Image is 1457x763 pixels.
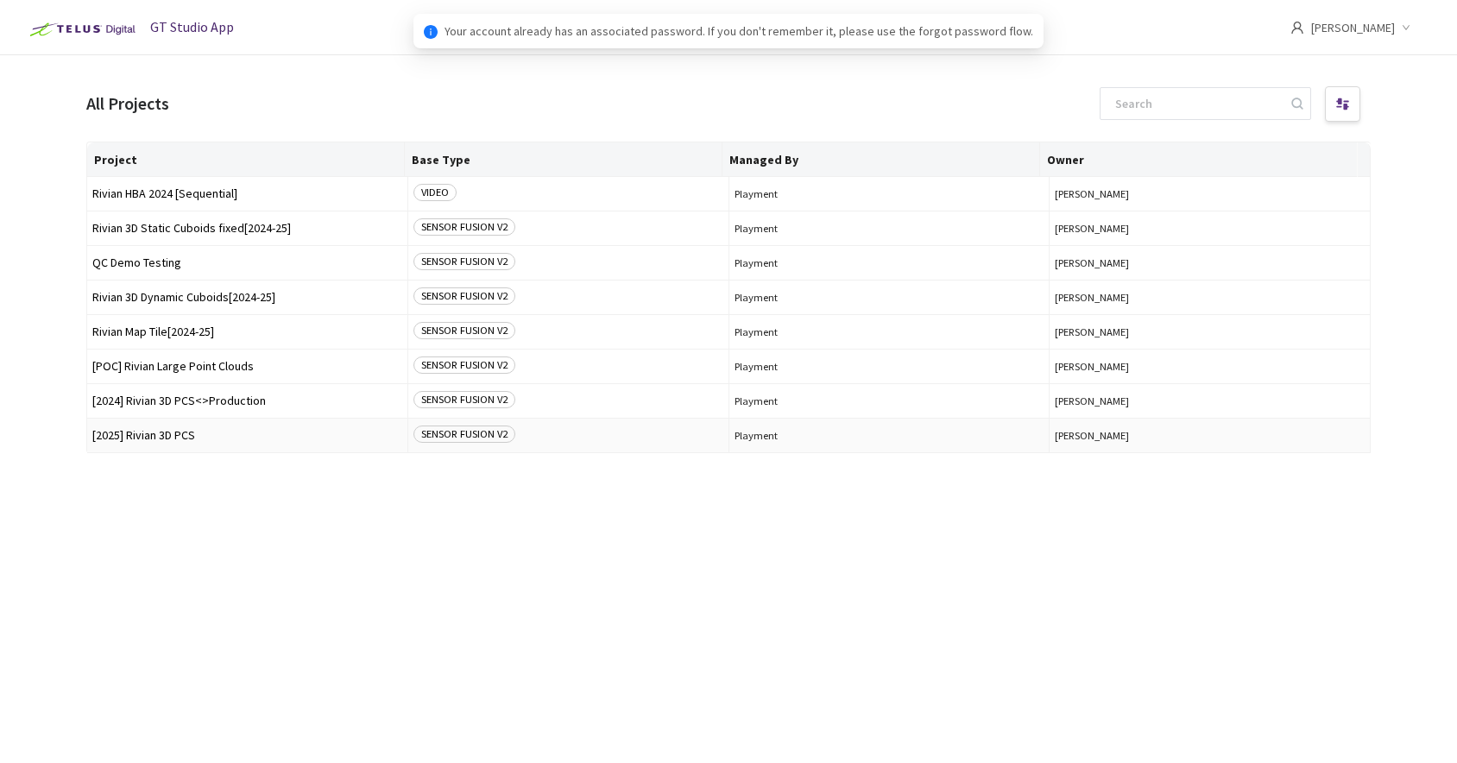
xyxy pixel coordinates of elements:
[1402,23,1410,32] span: down
[87,142,405,177] th: Project
[735,360,1044,373] span: Playment
[1055,360,1365,373] button: [PERSON_NAME]
[405,142,722,177] th: Base Type
[735,256,1044,269] span: Playment
[21,16,141,43] img: Telus
[92,187,402,200] span: Rivian HBA 2024 [Sequential]
[92,325,402,338] span: Rivian Map Tile[2024-25]
[1055,187,1365,200] button: [PERSON_NAME]
[92,429,402,442] span: [2025] Rivian 3D PCS
[92,256,402,269] span: QC Demo Testing
[1055,429,1365,442] button: [PERSON_NAME]
[413,253,515,270] span: SENSOR FUSION V2
[92,360,402,373] span: [POC] Rivian Large Point Clouds
[150,18,234,35] span: GT Studio App
[413,287,515,305] span: SENSOR FUSION V2
[413,391,515,408] span: SENSOR FUSION V2
[1290,21,1304,35] span: user
[735,187,1044,200] span: Playment
[92,222,402,235] span: Rivian 3D Static Cuboids fixed[2024-25]
[735,394,1044,407] span: Playment
[424,25,438,39] span: info-circle
[413,184,457,201] span: VIDEO
[1055,256,1365,269] button: [PERSON_NAME]
[1040,142,1358,177] th: Owner
[413,218,515,236] span: SENSOR FUSION V2
[413,356,515,374] span: SENSOR FUSION V2
[1105,88,1289,119] input: Search
[1055,325,1365,338] button: [PERSON_NAME]
[735,325,1044,338] span: Playment
[413,426,515,443] span: SENSOR FUSION V2
[1055,291,1365,304] button: [PERSON_NAME]
[735,291,1044,304] span: Playment
[92,291,402,304] span: Rivian 3D Dynamic Cuboids[2024-25]
[1055,394,1365,407] button: [PERSON_NAME]
[413,322,515,339] span: SENSOR FUSION V2
[735,222,1044,235] span: Playment
[735,429,1044,442] span: Playment
[86,90,169,117] div: All Projects
[445,22,1033,41] span: Your account already has an associated password. If you don't remember it, please use the forgot ...
[722,142,1040,177] th: Managed By
[1055,222,1365,235] button: [PERSON_NAME]
[92,394,402,407] span: [2024] Rivian 3D PCS<>Production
